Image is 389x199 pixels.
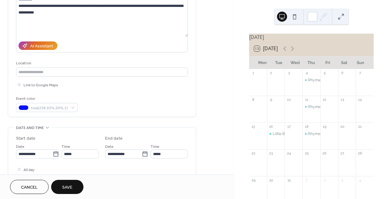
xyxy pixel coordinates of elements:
div: 3 [286,71,291,76]
div: 10 [286,98,291,102]
div: Sun [352,56,369,69]
div: 17 [286,124,291,129]
div: Rhymetime [302,104,320,110]
button: 13[DATE] [252,44,280,53]
div: 28 [358,151,362,156]
button: AI Assistant [19,41,57,50]
div: 3 [340,178,345,183]
span: Date [105,143,114,150]
div: 22 [251,151,256,156]
div: Tue [270,56,287,69]
button: Save [51,180,83,194]
div: Mon [254,56,270,69]
div: Location [16,60,187,67]
div: 23 [269,151,274,156]
div: AI Assistant [30,43,53,50]
div: 6 [340,71,345,76]
div: Little Bath Babies Pop-Up (Click for Details) [273,131,348,137]
div: Rhymetime [308,78,328,83]
div: 14 [358,98,362,102]
div: Little Bath Babies Pop-Up (Click for Details) [267,131,285,137]
div: 1 [251,71,256,76]
div: 29 [251,178,256,183]
div: 2 [322,178,327,183]
div: 21 [358,124,362,129]
div: Sat [336,56,352,69]
span: Date and time [16,125,44,131]
div: 9 [269,98,274,102]
div: 18 [304,124,309,129]
div: Rhymetime [302,131,320,137]
span: Time [61,143,70,150]
div: 13 [340,98,345,102]
div: Fri [320,56,336,69]
div: Start date [16,135,35,142]
div: Rhymetime [308,131,328,137]
span: hsla(238,93%,50%,1) [31,105,68,111]
div: 31 [286,178,291,183]
div: 4 [358,178,362,183]
div: Rhymetime [302,78,320,83]
div: Thu [303,56,319,69]
div: 8 [251,98,256,102]
div: Wed [287,56,303,69]
div: 30 [269,178,274,183]
div: 25 [304,151,309,156]
div: 12 [322,98,327,102]
div: 19 [322,124,327,129]
div: Event color [16,95,77,102]
span: Date [16,143,24,150]
div: 26 [322,151,327,156]
div: 2 [269,71,274,76]
div: [DATE] [249,34,374,41]
div: 5 [322,71,327,76]
div: 11 [304,98,309,102]
div: End date [105,135,123,142]
div: 16 [269,124,274,129]
span: Show date only [24,173,49,180]
div: 4 [304,71,309,76]
span: Save [62,184,72,191]
div: 24 [286,151,291,156]
div: 27 [340,151,345,156]
div: 7 [358,71,362,76]
span: Time [151,143,159,150]
div: 20 [340,124,345,129]
span: Cancel [21,184,38,191]
span: Link to Google Maps [24,82,58,89]
div: Rhymetime [308,104,328,110]
div: 15 [251,124,256,129]
button: Cancel [10,180,49,194]
span: All day [24,167,35,173]
div: 1 [304,178,309,183]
